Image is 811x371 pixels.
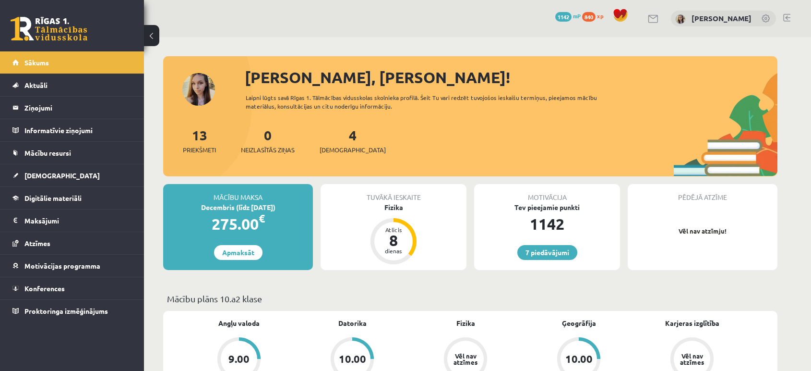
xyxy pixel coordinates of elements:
a: 840 xp [582,12,608,20]
span: [DEMOGRAPHIC_DATA] [24,171,100,180]
legend: Maksājumi [24,210,132,232]
a: Maksājumi [12,210,132,232]
a: Rīgas 1. Tālmācības vidusskola [11,17,87,41]
span: 1142 [555,12,572,22]
a: [DEMOGRAPHIC_DATA] [12,164,132,186]
div: 10.00 [339,354,366,364]
span: Digitālie materiāli [24,194,82,202]
a: Fizika [456,318,475,328]
p: Mācību plāns 10.a2 klase [167,292,774,305]
span: Neizlasītās ziņas [241,145,295,155]
div: 8 [379,233,408,248]
div: dienas [379,248,408,254]
a: Proktoringa izmēģinājums [12,300,132,322]
a: Ziņojumi [12,97,132,119]
div: 1142 [474,212,620,235]
div: Mācību maksa [163,184,313,202]
span: Aktuāli [24,81,48,89]
a: 1142 mP [555,12,581,20]
div: Pēdējā atzīme [628,184,777,202]
span: € [259,211,265,225]
span: Mācību resursi [24,148,71,157]
span: Proktoringa izmēģinājums [24,307,108,315]
a: 4[DEMOGRAPHIC_DATA] [320,126,386,155]
a: Informatīvie ziņojumi [12,119,132,141]
p: Vēl nav atzīmju! [632,226,773,236]
div: Vēl nav atzīmes [679,353,705,365]
div: Motivācija [474,184,620,202]
span: xp [597,12,603,20]
a: Apmaksāt [214,245,262,260]
a: Karjeras izglītība [665,318,719,328]
a: 13Priekšmeti [183,126,216,155]
a: [PERSON_NAME] [692,13,751,23]
div: Atlicis [379,227,408,233]
span: Sākums [24,58,49,67]
div: 275.00 [163,212,313,235]
a: 7 piedāvājumi [517,245,577,260]
a: Angļu valoda [218,318,260,328]
a: Digitālie materiāli [12,187,132,209]
span: mP [573,12,581,20]
a: Atzīmes [12,232,132,254]
div: Vēl nav atzīmes [452,353,479,365]
div: Tev pieejamie punkti [474,202,620,212]
div: [PERSON_NAME], [PERSON_NAME]! [245,66,777,89]
a: Fizika Atlicis 8 dienas [321,202,466,266]
div: 10.00 [565,354,593,364]
a: Aktuāli [12,74,132,96]
div: Tuvākā ieskaite [321,184,466,202]
div: Fizika [321,202,466,212]
legend: Informatīvie ziņojumi [24,119,132,141]
div: 9.00 [228,354,250,364]
legend: Ziņojumi [24,97,132,119]
div: Decembris (līdz [DATE]) [163,202,313,212]
a: Ģeogrāfija [562,318,596,328]
a: Konferences [12,277,132,299]
a: 0Neizlasītās ziņas [241,126,295,155]
span: [DEMOGRAPHIC_DATA] [320,145,386,155]
span: Atzīmes [24,239,50,247]
a: Mācību resursi [12,142,132,164]
a: Datorika [338,318,367,328]
img: Marija Nicmane [676,14,685,24]
span: Motivācijas programma [24,261,100,270]
div: Laipni lūgts savā Rīgas 1. Tālmācības vidusskolas skolnieka profilā. Šeit Tu vari redzēt tuvojošo... [246,93,614,111]
a: Motivācijas programma [12,255,132,277]
span: 840 [582,12,596,22]
span: Konferences [24,284,65,293]
span: Priekšmeti [183,145,216,155]
a: Sākums [12,51,132,74]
